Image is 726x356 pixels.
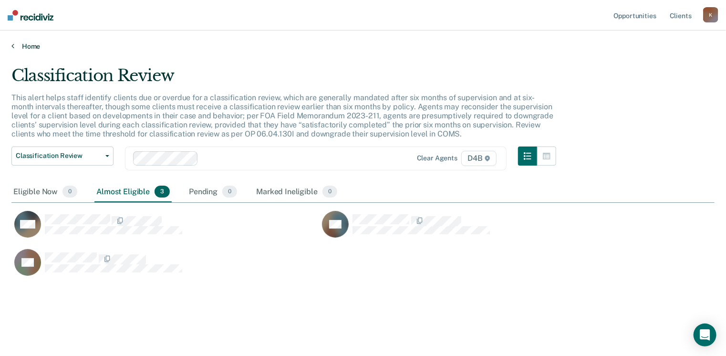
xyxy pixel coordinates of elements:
[8,10,53,21] img: Recidiviz
[319,210,627,249] div: CaseloadOpportunityCell-0788868
[417,154,457,162] div: Clear agents
[11,182,79,203] div: Eligible Now0
[155,186,170,198] span: 3
[11,93,553,139] p: This alert helps staff identify clients due or overdue for a classification review, which are gen...
[322,186,337,198] span: 0
[11,66,556,93] div: Classification Review
[187,182,239,203] div: Pending0
[703,7,718,22] button: K
[254,182,339,203] div: Marked Ineligible0
[222,186,237,198] span: 0
[461,151,496,166] span: D4B
[16,152,102,160] span: Classification Review
[11,249,319,287] div: CaseloadOpportunityCell-0749912
[694,324,716,346] div: Open Intercom Messenger
[11,210,319,249] div: CaseloadOpportunityCell-0830825
[62,186,77,198] span: 0
[94,182,172,203] div: Almost Eligible3
[11,42,715,51] a: Home
[11,147,114,166] button: Classification Review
